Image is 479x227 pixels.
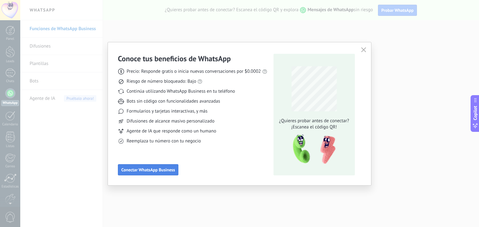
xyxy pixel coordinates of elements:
span: ¡Escanea el código QR! [277,124,351,130]
span: Agente de IA que responde como un humano [127,128,216,134]
h3: Conoce tus beneficios de WhatsApp [118,54,231,63]
span: Precio: Responde gratis o inicia nuevas conversaciones por $0.0002 [127,68,261,75]
span: Bots sin código con funcionalidades avanzadas [127,98,220,104]
span: Reemplaza tu número con tu negocio [127,138,201,144]
span: Riesgo de número bloqueado: Bajo [127,78,196,85]
span: ¿Quieres probar antes de conectar? [277,118,351,124]
span: Difusiones de alcance masivo personalizado [127,118,215,124]
span: Formularios y tarjetas interactivas, y más [127,108,207,114]
span: Conectar WhatsApp Business [121,168,175,172]
span: Continúa utilizando WhatsApp Business en tu teléfono [127,88,235,95]
span: Copilot [472,106,478,120]
button: Conectar WhatsApp Business [118,164,178,175]
img: qr-pic-1x.png [288,133,337,166]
